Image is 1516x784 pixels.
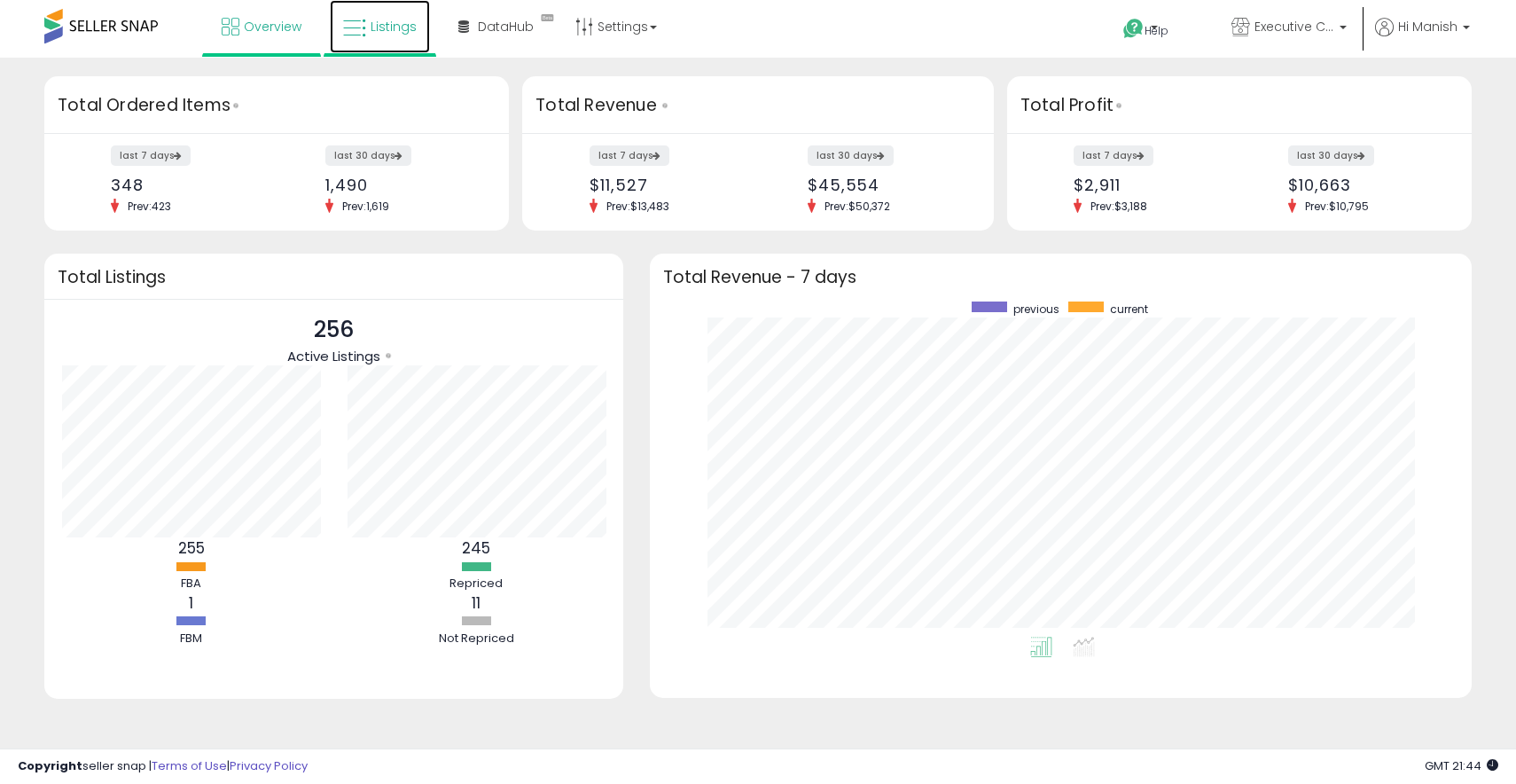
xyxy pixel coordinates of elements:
strong: Copyright [18,757,82,774]
div: 1,490 [325,176,478,194]
div: $11,527 [590,176,745,194]
b: 11 [472,592,481,614]
span: Help [1145,23,1168,38]
a: Help [1109,4,1203,58]
span: Prev: $10,795 [1296,199,1378,214]
div: FBA [138,576,245,592]
a: Hi Manish [1375,18,1470,58]
label: last 30 days [1288,145,1374,166]
span: 2025-08-12 21:44 GMT [1425,757,1498,774]
span: Active Listings [287,347,380,365]
div: Tooltip anchor [532,9,563,27]
label: last 30 days [808,145,894,166]
label: last 7 days [111,145,191,166]
p: 256 [287,313,380,347]
span: Prev: $3,188 [1082,199,1156,214]
span: Listings [371,18,417,35]
div: 348 [111,176,263,194]
label: last 30 days [325,145,411,166]
div: $2,911 [1074,176,1226,194]
div: Repriced [423,576,529,592]
span: Hi Manish [1398,18,1457,35]
div: $10,663 [1288,176,1441,194]
h3: Total Profit [1020,93,1458,118]
span: Overview [244,18,301,35]
h3: Total Listings [58,270,610,284]
div: Tooltip anchor [657,98,673,114]
b: 255 [178,537,205,559]
b: 245 [462,537,490,559]
div: Tooltip anchor [1111,98,1127,114]
b: 1 [189,592,193,614]
div: Tooltip anchor [228,98,244,114]
div: $45,554 [808,176,963,194]
i: Get Help [1122,18,1145,40]
h3: Total Revenue - 7 days [663,270,1458,284]
div: seller snap | | [18,758,308,775]
span: Prev: 423 [119,199,180,214]
label: last 7 days [590,145,669,166]
h3: Total Revenue [535,93,981,118]
span: Executive Class Ecommerce Inc [1254,18,1334,35]
div: FBM [138,631,245,647]
span: DataHub [478,18,534,35]
span: Prev: $13,483 [598,199,678,214]
span: Prev: 1,619 [333,199,398,214]
a: Privacy Policy [230,757,308,774]
label: last 7 days [1074,145,1153,166]
h3: Total Ordered Items [58,93,496,118]
span: Prev: $50,372 [816,199,899,214]
span: previous [1013,302,1059,317]
span: current [1110,302,1148,317]
a: Terms of Use [152,757,227,774]
div: Not Repriced [423,631,529,647]
div: Tooltip anchor [380,348,396,364]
